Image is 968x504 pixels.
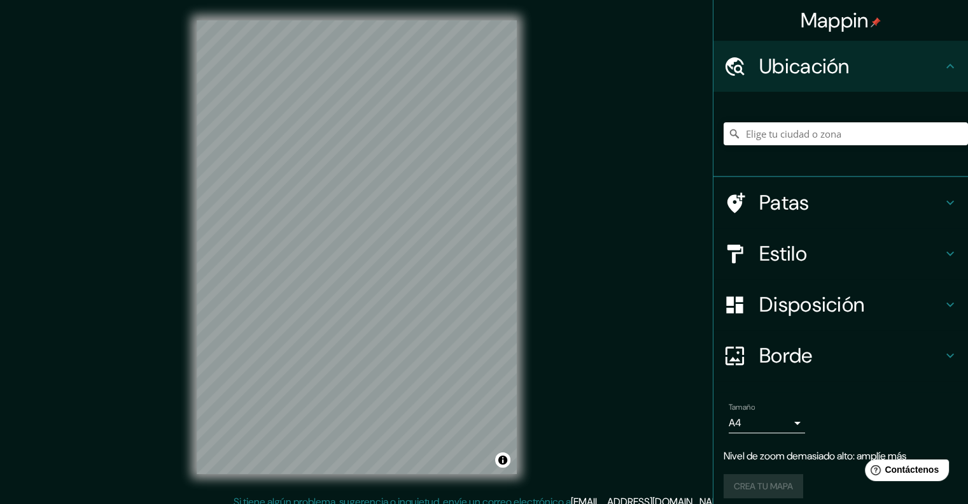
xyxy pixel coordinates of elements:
[724,449,906,463] font: Nivel de zoom demasiado alto: amplíe más
[729,416,741,429] font: A4
[724,122,968,145] input: Elige tu ciudad o zona
[801,7,869,34] font: Mappin
[759,291,864,318] font: Disposición
[713,279,968,330] div: Disposición
[197,20,517,474] canvas: Mapa
[495,452,510,468] button: Activar o desactivar atribución
[729,413,805,433] div: A4
[759,342,813,369] font: Borde
[759,240,807,267] font: Estilo
[871,17,881,27] img: pin-icon.png
[729,402,755,412] font: Tamaño
[713,228,968,279] div: Estilo
[713,41,968,92] div: Ubicación
[759,189,810,216] font: Patas
[855,454,954,490] iframe: Lanzador de widgets de ayuda
[713,177,968,228] div: Patas
[759,53,850,80] font: Ubicación
[713,330,968,381] div: Borde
